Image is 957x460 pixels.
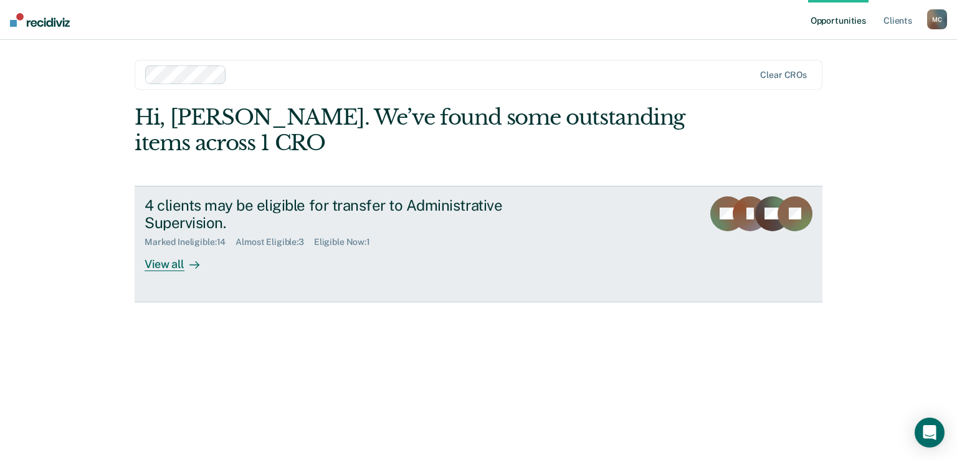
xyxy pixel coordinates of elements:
[760,70,807,80] div: Clear CROs
[135,105,685,156] div: Hi, [PERSON_NAME]. We’ve found some outstanding items across 1 CRO
[236,237,314,247] div: Almost Eligible : 3
[915,418,945,448] div: Open Intercom Messenger
[927,9,947,29] div: M C
[10,13,70,27] img: Recidiviz
[145,247,214,272] div: View all
[314,237,380,247] div: Eligible Now : 1
[145,237,236,247] div: Marked Ineligible : 14
[135,186,822,302] a: 4 clients may be eligible for transfer to Administrative Supervision.Marked Ineligible:14Almost E...
[145,196,582,232] div: 4 clients may be eligible for transfer to Administrative Supervision.
[927,9,947,29] button: MC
